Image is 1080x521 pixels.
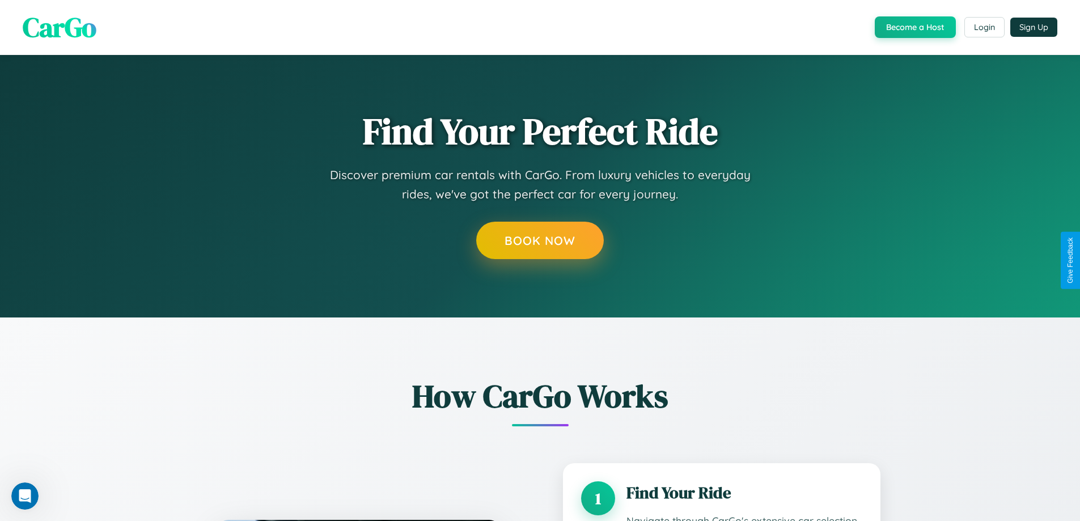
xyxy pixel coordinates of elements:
[314,166,767,204] p: Discover premium car rentals with CarGo. From luxury vehicles to everyday rides, we've got the pe...
[964,17,1005,37] button: Login
[200,374,880,418] h2: How CarGo Works
[1010,18,1057,37] button: Sign Up
[23,9,96,46] span: CarGo
[581,481,615,515] div: 1
[875,16,956,38] button: Become a Host
[626,481,862,504] h3: Find Your Ride
[11,482,39,510] iframe: Intercom live chat
[476,222,604,259] button: Book Now
[1066,238,1074,283] div: Give Feedback
[363,112,718,151] h1: Find Your Perfect Ride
